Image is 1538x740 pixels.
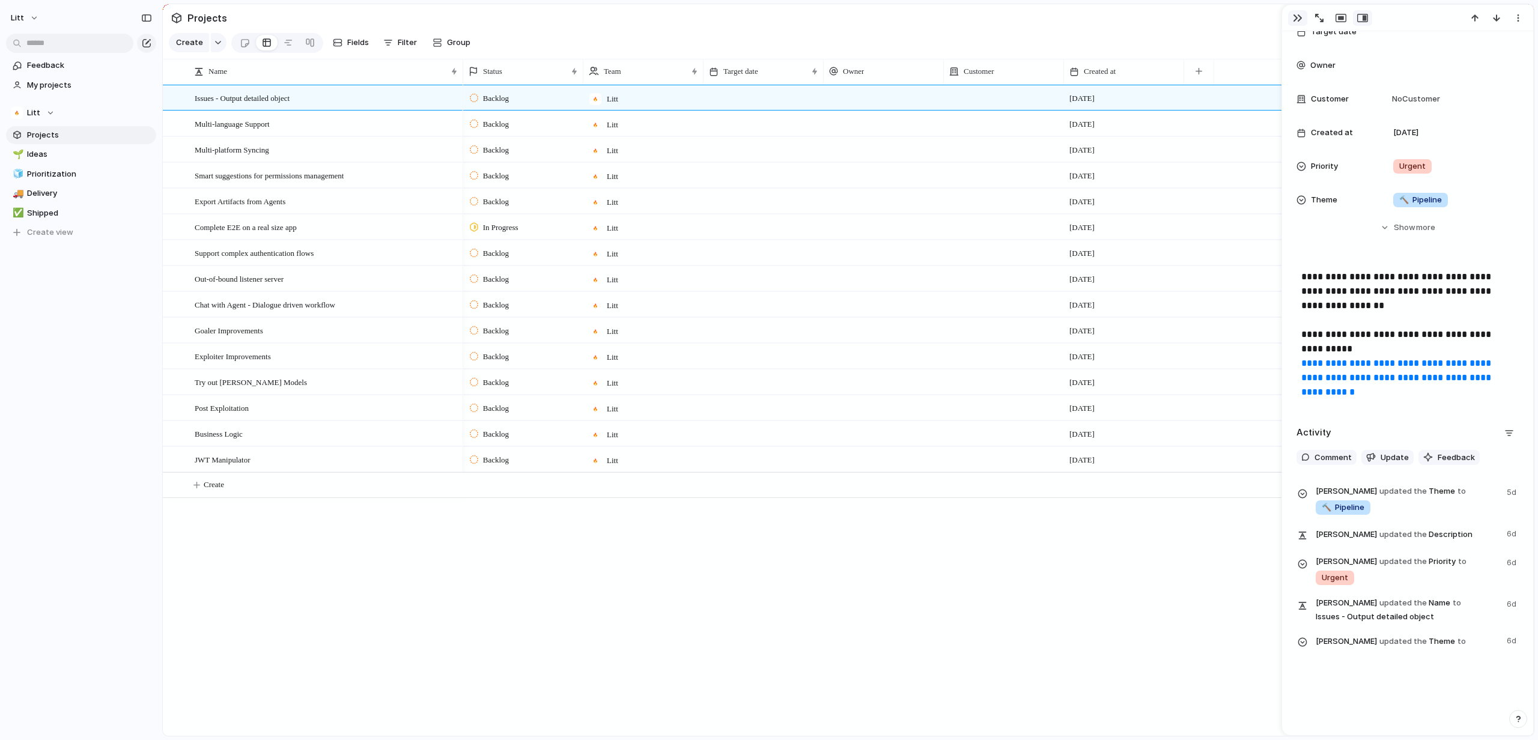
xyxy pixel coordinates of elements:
[195,375,307,389] span: Try out [PERSON_NAME] Models
[483,325,509,337] span: Backlog
[607,145,618,157] span: Litt
[1457,635,1466,647] span: to
[1322,502,1364,514] span: Pipeline
[6,126,156,144] a: Projects
[1399,194,1442,206] span: Pipeline
[27,79,152,91] span: My projects
[483,222,518,234] span: In Progress
[607,248,618,260] span: Litt
[1507,554,1519,569] span: 6d
[1069,170,1095,182] span: [DATE]
[607,326,618,338] span: Litt
[195,271,284,285] span: Out-of-bound listener server
[607,222,618,234] span: Litt
[1457,485,1466,497] span: to
[1311,160,1338,172] span: Priority
[6,56,156,74] a: Feedback
[1322,502,1331,512] span: 🔨
[1379,635,1427,647] span: updated the
[195,194,285,208] span: Export Artifacts from Agents
[195,452,251,466] span: JWT Manipulator
[1316,484,1500,516] span: Theme
[427,33,476,52] button: Group
[176,37,203,49] span: Create
[328,33,374,52] button: Fields
[483,170,509,182] span: Backlog
[1311,194,1337,206] span: Theme
[1069,428,1095,440] span: [DATE]
[378,33,422,52] button: Filter
[27,148,152,160] span: Ideas
[1296,217,1519,238] button: Showmore
[11,12,24,24] span: Litt
[1399,195,1409,204] span: 🔨
[1316,554,1500,586] span: Priority
[607,377,618,389] span: Litt
[607,300,618,312] span: Litt
[1069,325,1095,337] span: [DATE]
[483,65,502,77] span: Status
[607,429,618,441] span: Litt
[13,187,21,201] div: 🚚
[1416,222,1435,234] span: more
[1507,484,1519,499] span: 5d
[1311,127,1353,139] span: Created at
[27,107,40,119] span: Litt
[6,104,156,122] button: Litt
[1316,597,1377,609] span: [PERSON_NAME]
[1394,222,1415,234] span: Show
[1418,450,1480,466] button: Feedback
[27,168,152,180] span: Prioritization
[13,206,21,220] div: ✅
[195,349,271,363] span: Exploiter Improvements
[483,92,509,105] span: Backlog
[13,167,21,181] div: 🧊
[483,402,509,414] span: Backlog
[27,129,152,141] span: Projects
[483,454,509,466] span: Backlog
[1379,485,1427,497] span: updated the
[1316,596,1500,623] span: Name Issues - Output detailed object
[1069,144,1095,156] span: [DATE]
[1069,118,1095,130] span: [DATE]
[607,196,618,208] span: Litt
[195,91,290,105] span: Issues - Output detailed object
[185,7,229,29] span: Projects
[195,168,344,182] span: Smart suggestions for permissions management
[204,479,224,491] span: Create
[13,148,21,162] div: 🌱
[1361,450,1414,466] button: Update
[1381,452,1409,464] span: Update
[483,273,509,285] span: Backlog
[195,117,270,130] span: Multi-language Support
[607,171,618,183] span: Litt
[1296,426,1331,440] h2: Activity
[483,351,509,363] span: Backlog
[483,144,509,156] span: Backlog
[27,226,73,238] span: Create view
[1399,160,1426,172] span: Urgent
[483,299,509,311] span: Backlog
[1315,452,1352,464] span: Comment
[1316,529,1377,541] span: [PERSON_NAME]
[483,196,509,208] span: Backlog
[6,184,156,202] div: 🚚Delivery
[1296,450,1357,466] button: Comment
[1393,127,1418,139] span: [DATE]
[195,246,314,259] span: Support complex authentication flows
[607,119,618,131] span: Litt
[6,145,156,163] div: 🌱Ideas
[1069,92,1095,105] span: [DATE]
[6,204,156,222] a: ✅Shipped
[11,187,23,199] button: 🚚
[398,37,417,49] span: Filter
[6,165,156,183] a: 🧊Prioritization
[1438,452,1475,464] span: Feedback
[195,401,249,414] span: Post Exploitation
[1379,556,1427,568] span: updated the
[27,187,152,199] span: Delivery
[27,207,152,219] span: Shipped
[447,37,470,49] span: Group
